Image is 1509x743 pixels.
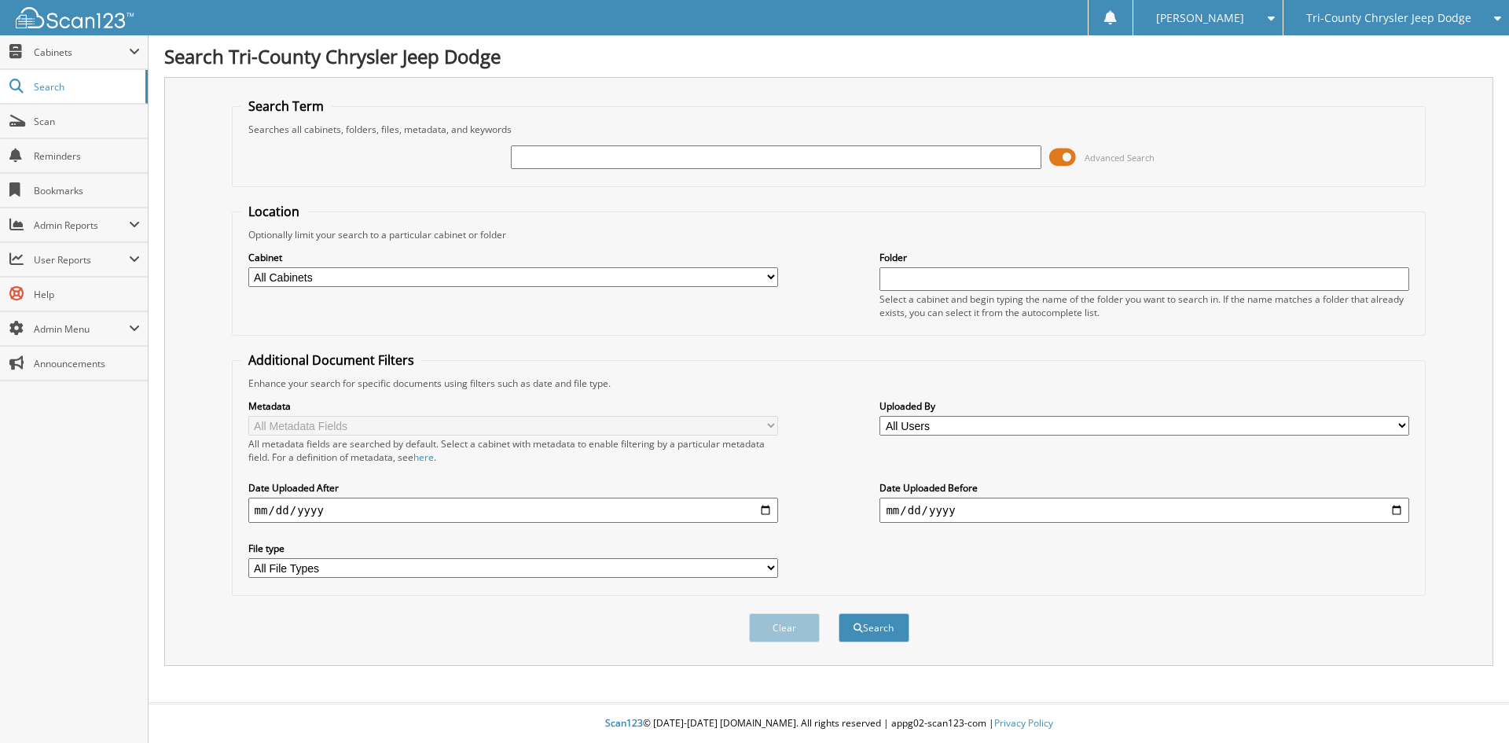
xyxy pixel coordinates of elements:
legend: Location [240,203,307,220]
label: Date Uploaded Before [879,481,1409,495]
div: All metadata fields are searched by default. Select a cabinet with metadata to enable filtering b... [248,437,778,464]
span: [PERSON_NAME] [1156,13,1244,23]
span: Scan123 [605,716,643,730]
input: start [248,498,778,523]
label: Date Uploaded After [248,481,778,495]
label: Cabinet [248,251,778,264]
a: here [413,451,434,464]
span: Admin Reports [34,219,129,232]
legend: Search Term [240,97,332,115]
button: Search [839,613,909,642]
span: User Reports [34,253,129,267]
label: Metadata [248,399,778,413]
div: Searches all cabinets, folders, files, metadata, and keywords [240,123,1418,136]
legend: Additional Document Filters [240,351,422,369]
span: Bookmarks [34,184,140,197]
span: Announcements [34,357,140,370]
label: File type [248,542,778,555]
input: end [879,498,1409,523]
a: Privacy Policy [994,716,1053,730]
span: Scan [34,115,140,128]
div: Select a cabinet and begin typing the name of the folder you want to search in. If the name match... [879,292,1409,319]
span: Search [34,80,138,94]
div: © [DATE]-[DATE] [DOMAIN_NAME]. All rights reserved | appg02-scan123-com | [149,704,1509,743]
div: Optionally limit your search to a particular cabinet or folder [240,228,1418,241]
span: Tri-County Chrysler Jeep Dodge [1306,13,1471,23]
h1: Search Tri-County Chrysler Jeep Dodge [164,43,1493,69]
div: Enhance your search for specific documents using filters such as date and file type. [240,377,1418,390]
label: Folder [879,251,1409,264]
span: Admin Menu [34,322,129,336]
label: Uploaded By [879,399,1409,413]
img: scan123-logo-white.svg [16,7,134,28]
span: Reminders [34,149,140,163]
span: Advanced Search [1085,152,1155,164]
span: Help [34,288,140,301]
span: Cabinets [34,46,129,59]
button: Clear [749,613,820,642]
